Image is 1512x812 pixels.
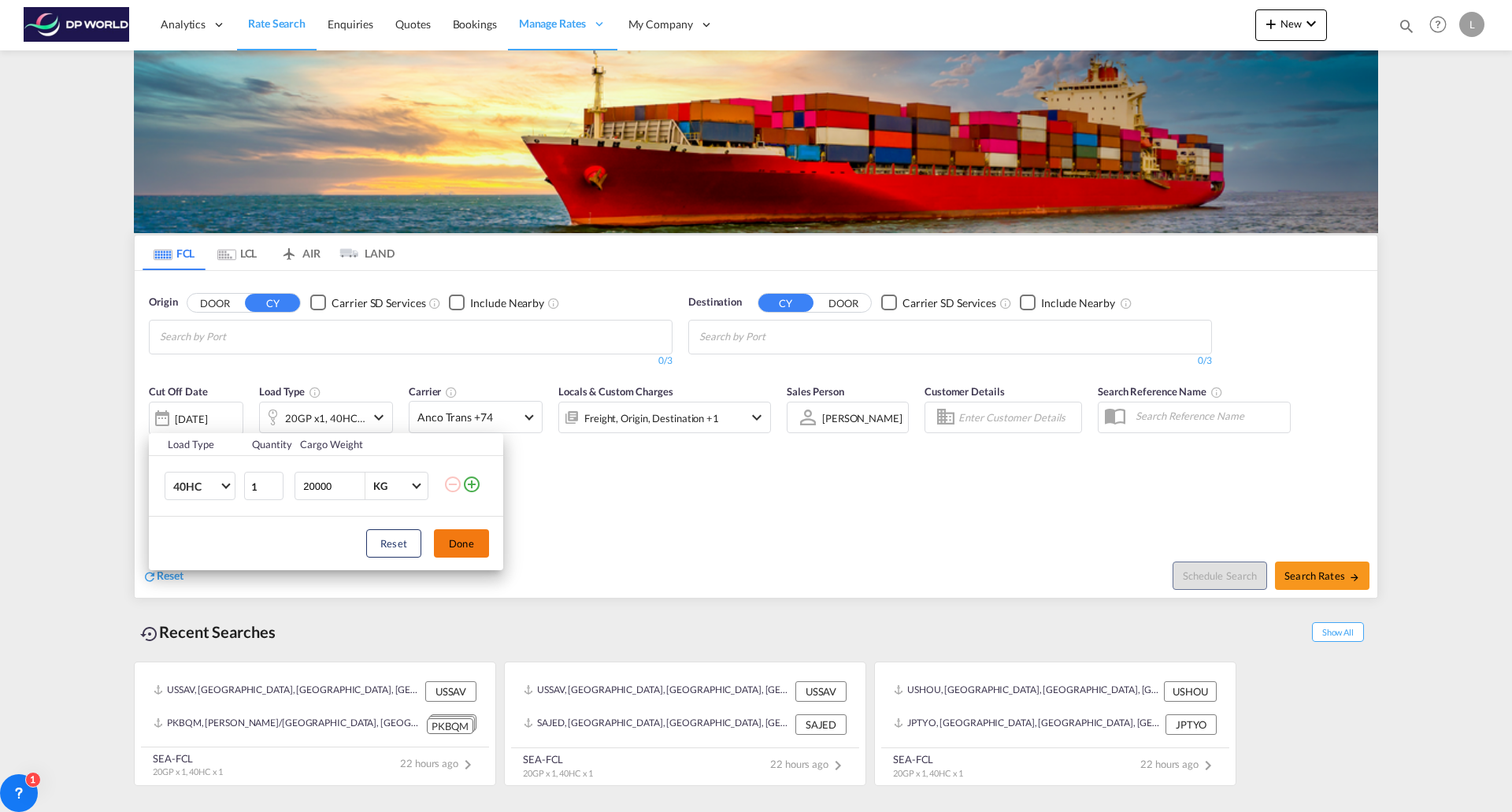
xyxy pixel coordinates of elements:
[165,472,235,500] md-select: Choose: 40HC
[244,472,283,500] input: Qty
[149,433,243,456] th: Load Type
[243,433,291,456] th: Quantity
[434,529,489,558] button: Done
[173,479,219,495] span: 40HC
[302,473,365,499] input: Enter Weight
[300,437,434,451] div: Cargo Weight
[366,529,421,558] button: Reset
[373,480,387,492] div: KG
[462,475,481,494] md-icon: icon-plus-circle-outline
[443,475,462,494] md-icon: icon-minus-circle-outline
